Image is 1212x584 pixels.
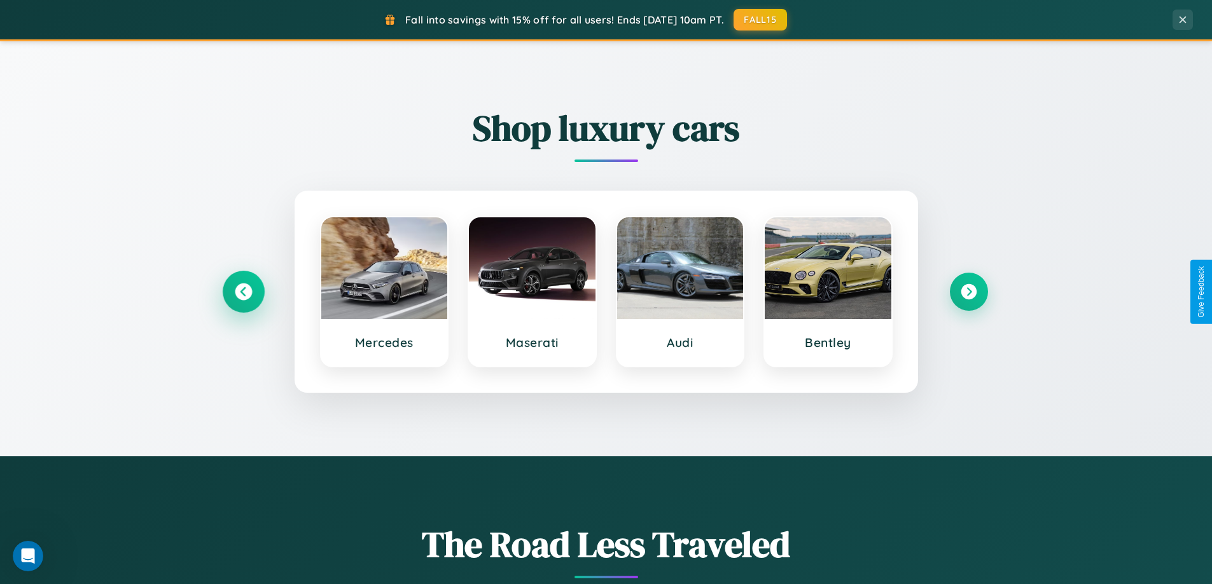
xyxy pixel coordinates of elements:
h3: Bentley [777,335,879,350]
h1: The Road Less Traveled [225,520,988,569]
h3: Maserati [482,335,583,350]
span: Fall into savings with 15% off for all users! Ends [DATE] 10am PT. [405,13,724,26]
button: FALL15 [734,9,787,31]
h3: Mercedes [334,335,435,350]
iframe: Intercom live chat [13,541,43,571]
h3: Audi [630,335,731,350]
h2: Shop luxury cars [225,104,988,153]
div: Give Feedback [1197,266,1206,318]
